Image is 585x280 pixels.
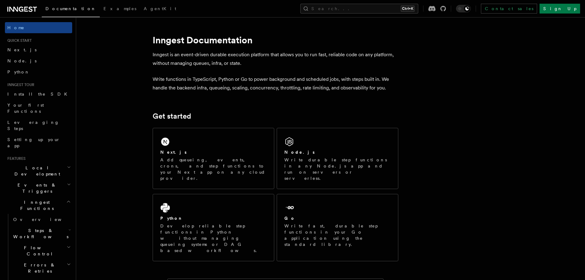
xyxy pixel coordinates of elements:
[100,2,140,17] a: Examples
[7,137,60,148] span: Setting up your app
[284,157,391,181] p: Write durable step functions in any Node.js app and run on servers or serverless.
[5,182,67,194] span: Events & Triggers
[7,92,71,97] span: Install the SDK
[7,47,37,52] span: Next.js
[153,75,398,92] p: Write functions in TypeScript, Python or Go to power background and scheduled jobs, with steps bu...
[401,6,415,12] kbd: Ctrl+K
[153,34,398,45] h1: Inngest Documentation
[7,103,44,114] span: Your first Functions
[153,128,274,189] a: Next.jsAdd queueing, events, crons, and step functions to your Next app on any cloud provider.
[13,217,76,222] span: Overview
[5,199,66,211] span: Inngest Functions
[5,82,34,87] span: Inngest tour
[5,44,72,55] a: Next.js
[5,162,72,179] button: Local Development
[5,165,67,177] span: Local Development
[7,69,30,74] span: Python
[277,194,398,261] a: GoWrite fast, durable step functions in your Go application using the standard library.
[5,66,72,77] a: Python
[300,4,418,14] button: Search...Ctrl+K
[160,215,183,221] h2: Python
[5,89,72,100] a: Install the SDK
[160,223,267,254] p: Develop reliable step functions in Python without managing queueing systems or DAG based workflows.
[5,197,72,214] button: Inngest Functions
[7,58,37,63] span: Node.js
[11,245,67,257] span: Flow Control
[153,50,398,68] p: Inngest is an event-driven durable execution platform that allows you to run fast, reliable code ...
[5,134,72,151] a: Setting up your app
[277,128,398,189] a: Node.jsWrite durable step functions in any Node.js app and run on servers or serverless.
[153,112,191,120] a: Get started
[5,55,72,66] a: Node.js
[144,6,176,11] span: AgentKit
[103,6,136,11] span: Examples
[11,259,72,277] button: Errors & Retries
[11,262,67,274] span: Errors & Retries
[5,156,25,161] span: Features
[540,4,580,14] a: Sign Up
[5,100,72,117] a: Your first Functions
[7,120,59,131] span: Leveraging Steps
[160,149,187,155] h2: Next.js
[5,179,72,197] button: Events & Triggers
[160,157,267,181] p: Add queueing, events, crons, and step functions to your Next app on any cloud provider.
[456,5,471,12] button: Toggle dark mode
[5,117,72,134] a: Leveraging Steps
[11,227,68,240] span: Steps & Workflows
[5,22,72,33] a: Home
[481,4,537,14] a: Contact sales
[284,215,295,221] h2: Go
[11,214,72,225] a: Overview
[7,25,25,31] span: Home
[284,149,315,155] h2: Node.js
[284,223,391,247] p: Write fast, durable step functions in your Go application using the standard library.
[11,242,72,259] button: Flow Control
[42,2,100,17] a: Documentation
[11,225,72,242] button: Steps & Workflows
[140,2,180,17] a: AgentKit
[5,38,32,43] span: Quick start
[45,6,96,11] span: Documentation
[153,194,274,261] a: PythonDevelop reliable step functions in Python without managing queueing systems or DAG based wo...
